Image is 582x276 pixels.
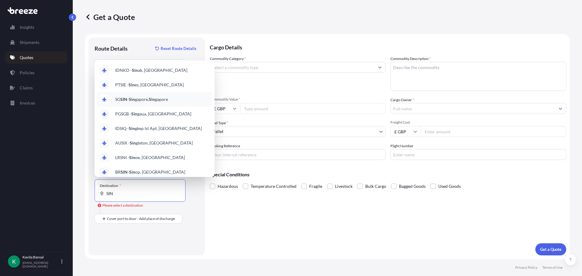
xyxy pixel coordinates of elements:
[218,182,238,191] span: Hazardous
[390,120,566,125] span: Freight Cost
[335,182,353,191] span: Livestock
[95,61,215,177] div: Show suggestions
[251,182,296,191] span: Temperature Controlled
[374,62,385,73] button: Show suggestions
[210,120,228,126] span: Load Type
[365,182,386,191] span: Bulk Cargo
[98,202,143,208] div: Please select a destination
[22,255,60,260] p: Kavita Bansal
[210,172,566,177] p: Special Conditions
[115,67,187,73] span: IDNKD - ak, [GEOGRAPHIC_DATA]
[240,103,386,114] input: Type amount
[555,103,566,114] button: Show suggestions
[115,82,184,88] span: PTSIE - es, [GEOGRAPHIC_DATA]
[115,111,191,117] span: PGSGB - gaua, [GEOGRAPHIC_DATA]
[210,38,566,56] p: Cargo Details
[540,246,561,252] p: Get a Quote
[390,149,566,160] input: Enter name
[129,97,135,102] b: Sin
[438,182,461,191] span: Used Goods
[20,39,39,45] p: Shipments
[149,97,155,102] b: Sin
[161,45,196,52] p: Reset Route Details
[115,140,193,146] span: AUSIX - gleton, [GEOGRAPHIC_DATA]
[115,169,185,175] span: BR - op, [GEOGRAPHIC_DATA]
[20,70,35,76] p: Policies
[115,155,185,161] span: LRSNI - oe, [GEOGRAPHIC_DATA]
[129,82,135,87] b: Sin
[129,126,135,131] b: Sin
[107,216,175,222] span: Cover port to door - Add place of discharge
[210,97,386,102] span: Commodity Value
[542,265,563,270] p: Terms of Use
[100,183,121,188] div: Destination
[210,62,374,73] input: Select a commodity type
[399,182,426,191] span: Bagged Goods
[121,169,128,175] b: SIN
[106,191,178,197] input: Destination
[309,182,322,191] span: Fragile
[390,56,431,62] label: Commodity Description
[12,258,16,264] span: K
[20,85,33,91] p: Claims
[515,265,537,270] p: Privacy Policy
[421,126,566,137] input: Enter amount
[131,111,137,116] b: Sin
[132,68,138,73] b: Sin
[95,45,128,52] p: Route Details
[129,169,135,175] b: Sin
[120,97,127,102] b: SIN
[130,140,136,145] b: Sin
[212,128,223,135] span: Pallet
[115,125,202,131] span: IDSIQ - gkep Isl Apt, [GEOGRAPHIC_DATA]
[210,149,386,160] input: Your internal reference
[20,24,34,30] p: Insights
[129,155,135,160] b: Sin
[390,143,413,149] label: Flight Number
[22,261,60,268] p: [EMAIL_ADDRESS][DOMAIN_NAME]
[390,97,414,103] label: Cargo Owner
[210,56,246,62] label: Commodity Category
[20,55,33,61] p: Quotes
[115,96,168,102] span: SG - gapore, gapore
[20,100,35,106] p: Invoices
[391,103,555,114] input: Full name
[85,12,135,22] p: Get a Quote
[210,143,240,149] label: Booking Reference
